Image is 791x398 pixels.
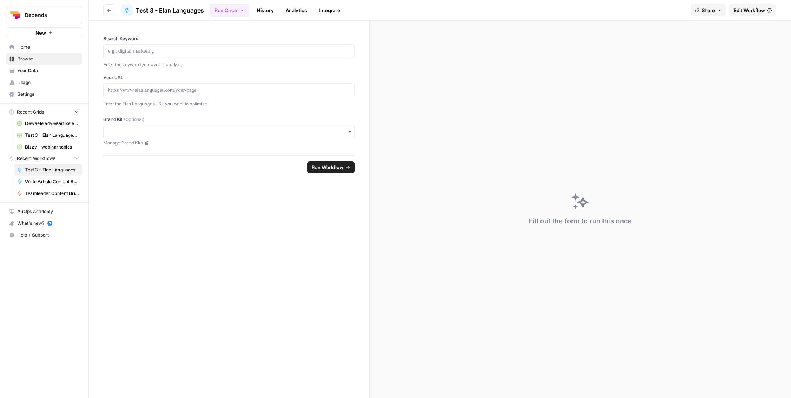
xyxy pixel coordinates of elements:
[729,4,776,16] a: Edit Workflow
[25,144,79,150] span: Bizzy - webinar topics
[281,4,311,16] a: Analytics
[210,4,249,17] button: Run Once
[17,44,79,50] span: Home
[8,8,22,22] img: Depends Logo
[121,4,204,16] a: Test 3 - Elan Languages
[6,77,82,88] a: Usage
[529,216,632,226] div: Fill out the form to run this once
[124,116,144,123] span: (Optional)
[702,7,715,14] span: Share
[6,218,82,229] div: What's new?
[252,4,278,16] a: History
[6,6,82,24] button: Workspace: Depends
[25,178,79,185] span: Write Article Content Brief
[17,91,79,98] span: Settings
[103,116,355,123] label: Brand Kit
[103,100,355,108] p: Enter the Elan Languages URL you want to optimize
[17,79,79,86] span: Usage
[17,208,79,215] span: AirOps Academy
[6,65,82,77] a: Your Data
[17,232,79,238] span: Help + Support
[314,4,345,16] a: Integrate
[6,206,82,217] a: AirOps Academy
[691,4,726,16] button: Share
[49,221,51,225] text: 5
[17,155,55,162] span: Recent Workflows
[25,167,79,173] span: Test 3 - Elan Languages
[14,118,82,129] a: Dewaele adviesartikelen optimalisatie suggesties
[136,6,204,15] span: Test 3 - Elan Languages
[103,61,355,69] p: Enter the keyword you want to analyze
[6,27,82,38] button: New
[14,188,82,199] a: Teamleader Content Brief Creation (nl)
[103,140,355,146] a: Manage Brand Kits
[17,56,79,62] span: Browse
[312,164,343,171] span: Run Workflow
[103,74,355,81] label: Your URL
[25,11,69,19] span: Depends
[103,35,355,42] label: Search Keyword
[6,88,82,100] a: Settings
[14,176,82,188] a: Write Article Content Brief
[25,120,79,127] span: Dewaele adviesartikelen optimalisatie suggesties
[14,164,82,176] a: Test 3 - Elan Languages
[25,190,79,197] span: Teamleader Content Brief Creation (nl)
[17,67,79,74] span: Your Data
[6,153,82,164] button: Recent Workflows
[25,132,79,139] span: Test 3 - Elan Languages Grid
[733,7,765,14] span: Edit Workflow
[6,53,82,65] a: Browse
[35,29,46,36] span: New
[14,141,82,153] a: Bizzy - webinar topics
[307,161,355,173] button: Run Workflow
[14,129,82,141] a: Test 3 - Elan Languages Grid
[6,107,82,118] button: Recent Grids
[47,221,52,226] a: 5
[6,41,82,53] a: Home
[17,109,44,115] span: Recent Grids
[6,217,82,229] button: What's new? 5
[6,229,82,241] button: Help + Support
